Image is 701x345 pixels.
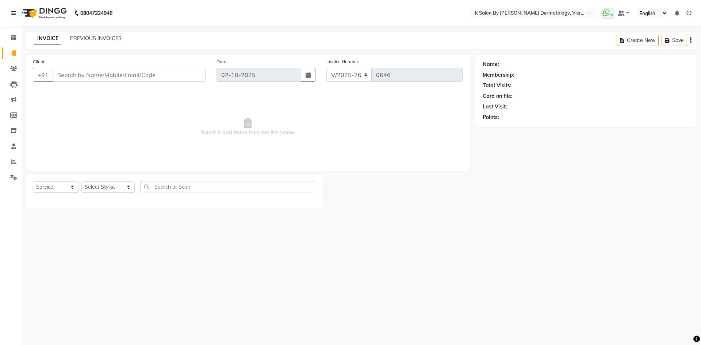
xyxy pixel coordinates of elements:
input: Search or Scan [140,181,316,192]
div: Name: [483,61,499,68]
img: logo [19,3,69,23]
label: Date [217,58,226,65]
div: Card on file: [483,92,513,100]
a: PREVIOUS INVOICES [70,35,122,42]
input: Search by Name/Mobile/Email/Code [53,68,206,82]
div: Points: [483,114,499,121]
label: Invoice Number [326,58,358,65]
button: Create New [617,35,659,46]
div: Total Visits: [483,82,512,89]
button: Save [662,35,687,46]
button: +91 [33,68,53,82]
label: Client [33,58,45,65]
b: 08047224946 [80,3,112,23]
div: Membership: [483,71,514,79]
a: INVOICE [34,32,61,45]
span: Select & add items from the list below [33,91,463,164]
div: Last Visit: [483,103,507,111]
